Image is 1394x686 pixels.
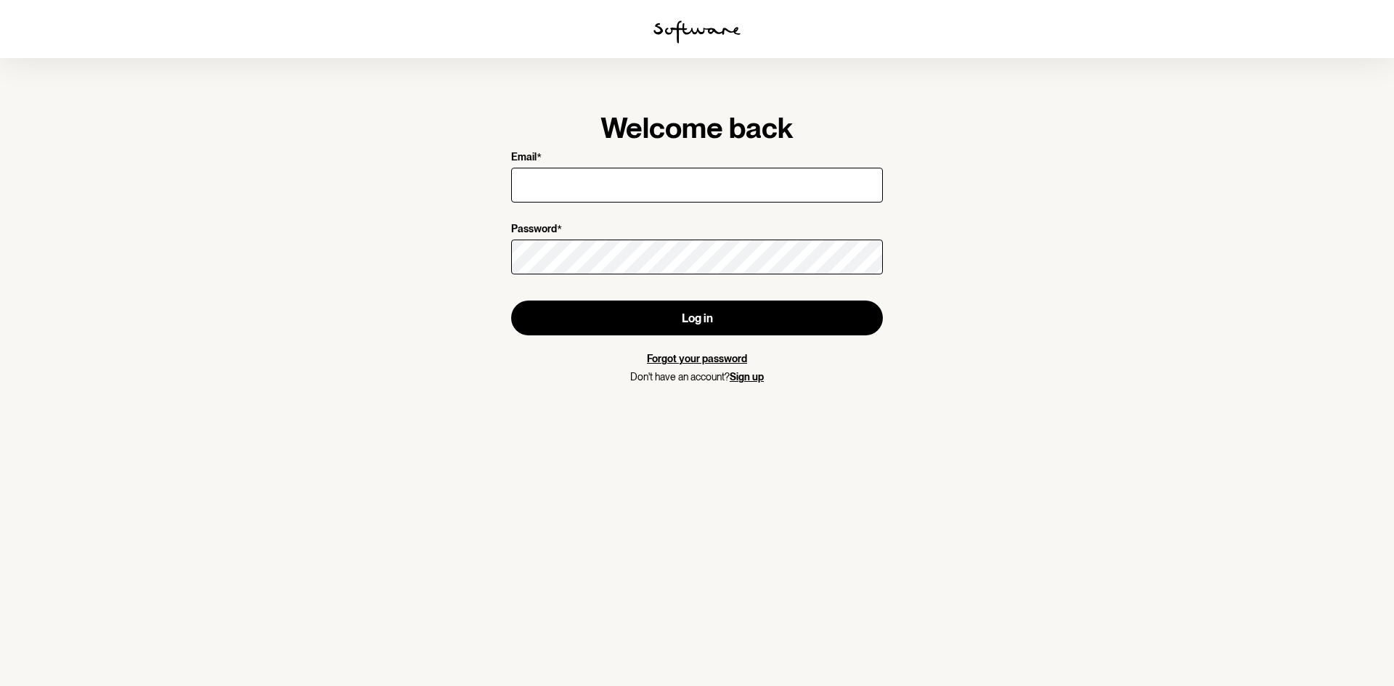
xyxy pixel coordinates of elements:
[511,110,883,145] h1: Welcome back
[647,353,747,364] a: Forgot your password
[653,20,741,44] img: software logo
[511,151,537,165] p: Email
[730,371,764,383] a: Sign up
[511,371,883,383] p: Don't have an account?
[511,223,557,237] p: Password
[511,301,883,335] button: Log in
